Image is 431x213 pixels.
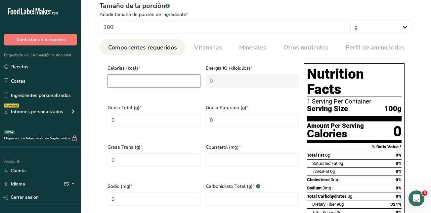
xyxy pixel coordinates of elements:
div: Novedad [4,104,19,107]
div: Calories [307,129,364,139]
span: Grasa Trans (g) [108,144,200,151]
span: 0g [348,194,352,199]
span: Energía KJ (kilojulios) [206,65,299,72]
span: 3 [422,190,427,196]
button: Contratar a un experto [4,34,77,45]
div: Amount Per Serving [307,123,364,129]
h1: Nutrition Facts [307,66,402,97]
span: Colesterol (mg) [206,144,299,151]
i: Trans [312,169,323,174]
div: Tamaño de la porción [100,1,412,11]
span: Dietary Fiber [312,202,336,207]
span: Carbohidrato Total (g) [206,183,299,190]
div: 0 [393,123,402,140]
span: 0% [396,177,402,182]
section: % Daily Value * [307,143,402,151]
span: Perfil de aminoácidos [346,43,405,52]
span: 0% [396,185,402,190]
span: 0mg [323,185,331,190]
span: Sodium [307,185,322,190]
span: Total Fat [307,153,324,158]
span: Fat [312,169,329,174]
span: 0mg [331,177,339,182]
div: Añadir tamaño de porción de ingrediente [100,11,412,18]
span: Cholesterol [307,177,330,182]
span: Saturated Fat [312,161,337,166]
span: 0g [338,161,343,166]
span: Grasa Total (g) [108,104,200,111]
span: 90g [337,202,344,207]
span: Total Carbohydrates [307,194,347,199]
span: 0g [330,169,335,174]
span: 100g [384,105,402,113]
span: Otros nutrientes [283,43,328,52]
span: 0% [396,194,402,199]
span: 0% [396,169,402,174]
input: Escribe aquí el tamaño de la porción [100,21,351,34]
div: 1 Serving Per Container [307,98,402,105]
div: Informes personalizados [4,108,63,115]
div: BETA [4,130,15,134]
span: 321% [390,202,402,207]
div: ES [64,180,77,188]
span: Vitaminas [194,43,222,52]
a: Idioma [4,178,25,190]
span: Minerales [239,43,266,52]
iframe: Intercom live chat [409,190,424,206]
span: Grasa Saturada (g) [206,104,299,111]
span: Sodio (mg) [108,183,200,190]
span: 0g [325,153,330,158]
span: 0% [396,161,402,166]
span: Componentes requeridos [108,43,177,52]
span: Serving Size [307,105,348,113]
span: 0% [396,153,402,158]
span: Calorías (kcal) [108,65,200,72]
